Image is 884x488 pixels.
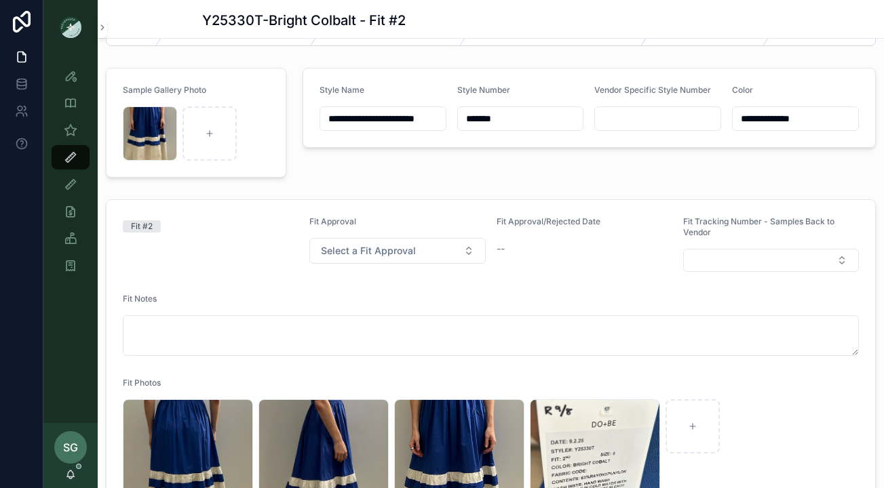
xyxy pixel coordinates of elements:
[321,244,416,258] span: Select a Fit Approval
[123,378,161,388] span: Fit Photos
[123,85,206,95] span: Sample Gallery Photo
[309,216,356,226] span: Fit Approval
[457,85,510,95] span: Style Number
[732,85,753,95] span: Color
[320,85,364,95] span: Style Name
[594,85,711,95] span: Vendor Specific Style Number
[123,293,157,304] span: Fit Notes
[63,439,78,455] span: SG
[309,238,485,264] button: Select Button
[131,220,153,232] div: Fit #2
[60,16,81,38] img: App logo
[683,249,859,272] button: Select Button
[497,242,505,256] span: --
[43,54,98,296] div: scrollable content
[202,11,406,30] h1: Y25330T-Bright Colbalt - Fit #2
[683,216,834,237] span: Fit Tracking Number - Samples Back to Vendor
[497,216,600,226] span: Fit Approval/Rejected Date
